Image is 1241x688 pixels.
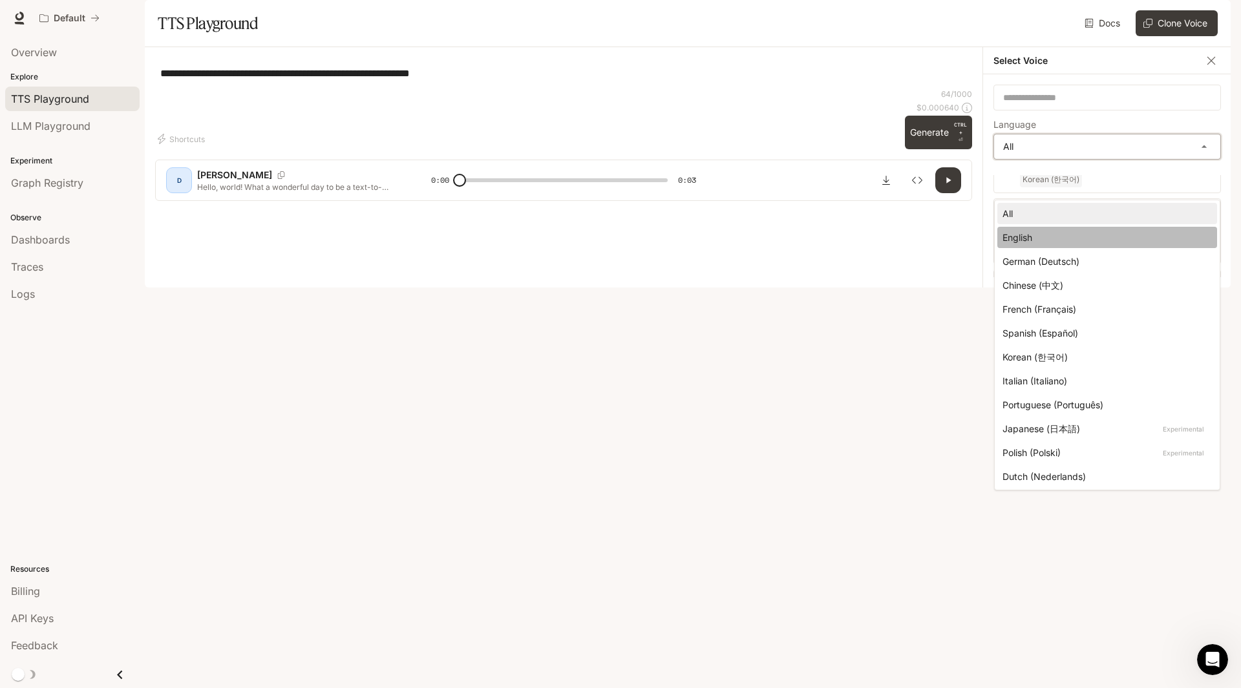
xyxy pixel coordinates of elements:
div: Japanese (日本語) [1002,422,1207,435]
div: Dutch (Nederlands) [1002,470,1207,483]
p: Experimental [1160,447,1207,459]
div: German (Deutsch) [1002,255,1207,268]
div: Chinese (中文) [1002,278,1207,292]
div: Korean (한국어) [1002,350,1207,364]
p: Experimental [1160,423,1207,435]
div: Spanish (Español) [1002,326,1207,340]
iframe: Intercom live chat [1197,644,1228,675]
div: All [1002,207,1207,220]
div: English [1002,231,1207,244]
div: Italian (Italiano) [1002,374,1207,388]
div: Portuguese (Português) [1002,398,1207,412]
div: Polish (Polski) [1002,446,1207,459]
div: French (Français) [1002,302,1207,316]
